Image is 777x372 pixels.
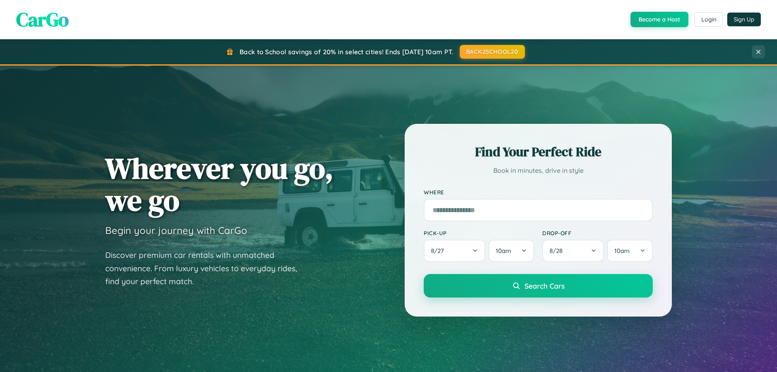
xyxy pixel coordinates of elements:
button: 8/27 [424,240,485,262]
span: CarGo [16,6,69,33]
span: 10am [496,247,511,255]
p: Discover premium car rentals with unmatched convenience. From luxury vehicles to everyday rides, ... [105,249,308,288]
label: Pick-up [424,230,534,236]
h3: Begin your journey with CarGo [105,224,247,236]
h1: Wherever you go, we go [105,152,333,216]
span: 8 / 28 [550,247,567,255]
button: Sign Up [727,13,761,26]
button: BACK2SCHOOL20 [460,45,525,59]
span: Back to School savings of 20% in select cities! Ends [DATE] 10am PT. [240,48,453,56]
h2: Find Your Perfect Ride [424,143,653,161]
button: 8/28 [542,240,604,262]
button: Search Cars [424,274,653,298]
label: Drop-off [542,230,653,236]
p: Book in minutes, drive in style [424,165,653,176]
span: Search Cars [524,281,565,290]
button: Login [694,12,723,27]
span: 10am [614,247,630,255]
button: Become a Host [631,12,688,27]
span: 8 / 27 [431,247,448,255]
label: Where [424,189,653,196]
button: 10am [488,240,534,262]
button: 10am [607,240,653,262]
